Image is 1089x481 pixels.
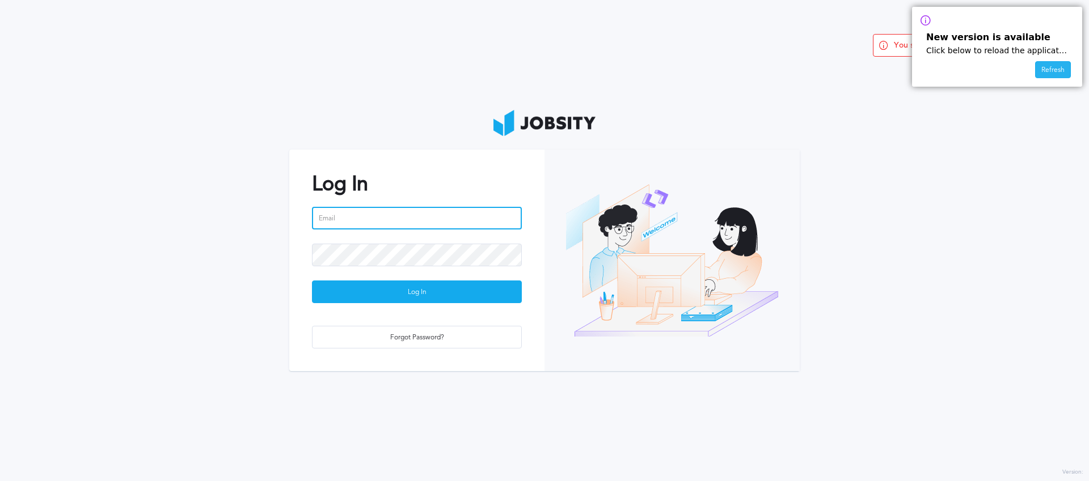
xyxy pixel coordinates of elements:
p: New version is available [926,32,1068,42]
div: Log In [313,281,521,304]
button: Refresh [1035,61,1071,78]
input: Email [312,207,522,229]
span: You session has expired. Please log in again. [894,41,1053,50]
p: Click below to reload the application [926,46,1068,55]
h2: Log In [312,172,522,195]
div: Refresh [1036,62,1070,79]
div: Forgot Password? [313,326,521,349]
button: Log In [312,280,522,303]
button: Forgot Password? [312,326,522,348]
label: Version: [1062,469,1083,476]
